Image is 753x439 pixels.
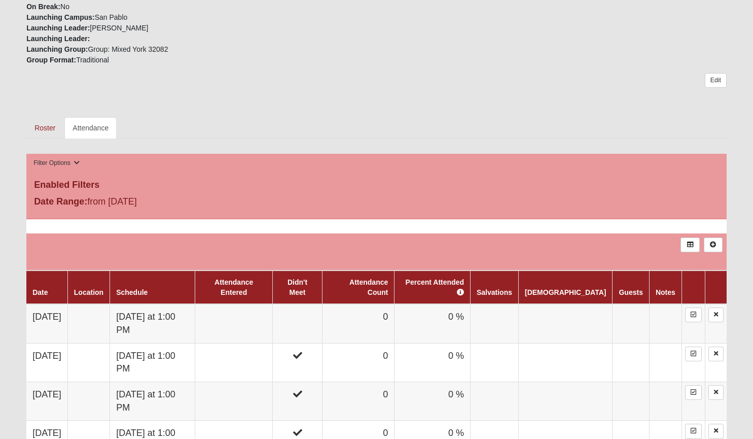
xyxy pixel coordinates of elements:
a: Attendance [64,117,117,139]
a: Date [32,288,48,296]
strong: Group Format: [26,56,76,64]
button: Filter Options [30,158,83,168]
td: [DATE] [26,304,67,343]
a: Enter Attendance [685,347,702,361]
strong: Launching Leader: [26,24,90,32]
td: 0 [322,382,395,420]
a: Alt+N [704,238,723,252]
h4: Enabled Filters [34,180,719,191]
a: Delete [708,385,724,400]
td: [DATE] at 1:00 PM [110,343,195,382]
td: 0 [322,304,395,343]
td: 0 % [395,343,471,382]
label: Date Range: [34,195,87,209]
td: 0 % [395,304,471,343]
a: Notes [656,288,675,296]
a: Export to Excel [680,238,699,252]
div: from [DATE] [26,195,260,211]
a: Enter Attendance [685,385,702,400]
th: Salvations [470,271,518,304]
td: [DATE] at 1:00 PM [110,382,195,420]
th: [DEMOGRAPHIC_DATA] [518,271,612,304]
a: Attendance Entered [214,278,253,296]
a: Percent Attended [406,278,464,296]
a: Schedule [116,288,148,296]
td: [DATE] [26,382,67,420]
td: [DATE] [26,343,67,382]
strong: On Break: [26,3,60,11]
a: Delete [708,308,724,322]
strong: Launching Group: [26,45,88,53]
a: Edit [705,73,727,88]
a: Location [74,288,103,296]
a: Attendance Count [349,278,388,296]
a: Didn't Meet [288,278,307,296]
a: Delete [708,347,724,361]
td: 0 [322,343,395,382]
td: [DATE] at 1:00 PM [110,304,195,343]
strong: Launching Leader: [26,35,90,43]
th: Guests [613,271,649,304]
strong: Launching Campus: [26,13,95,21]
td: 0 % [395,382,471,420]
a: Enter Attendance [685,308,702,322]
a: Roster [26,117,63,139]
